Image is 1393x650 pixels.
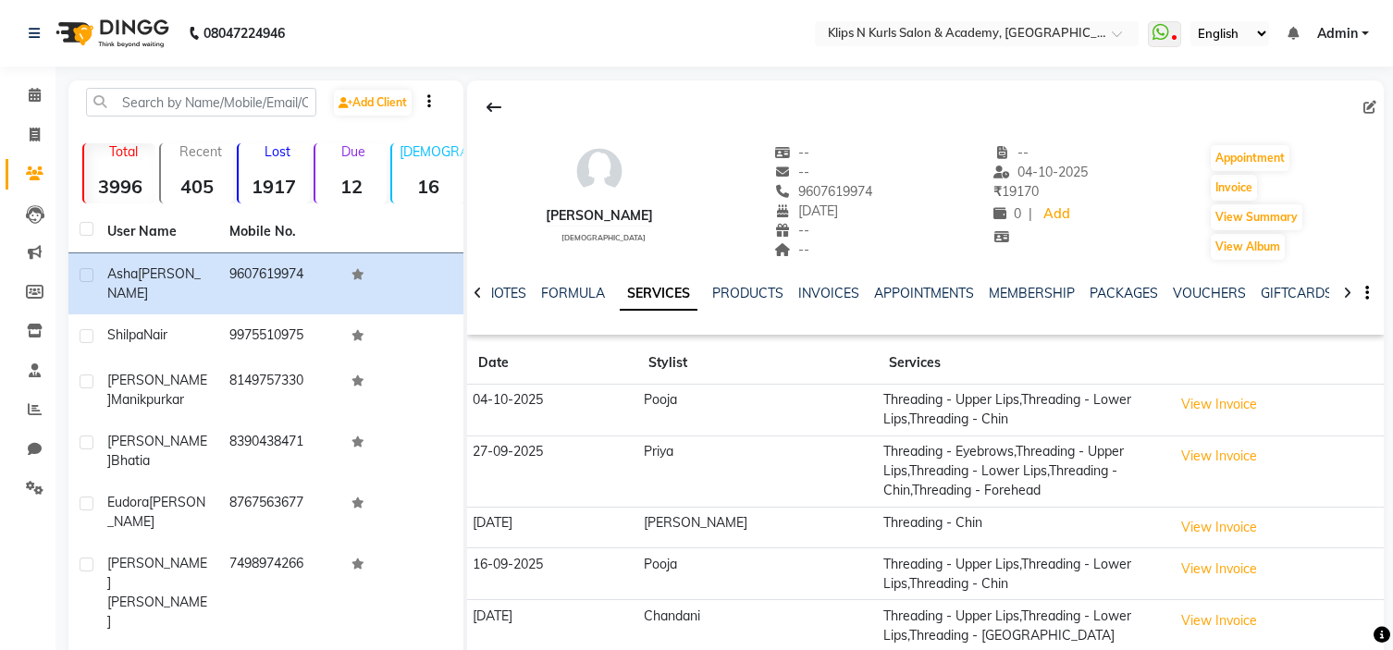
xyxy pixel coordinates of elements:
td: [DATE] [467,507,638,548]
th: Services [878,342,1166,385]
td: Pooja [637,548,878,600]
td: 8390438471 [218,421,340,482]
span: Manikpurkar [111,391,184,408]
span: [PERSON_NAME] [107,594,207,630]
span: Shilpa [107,326,143,343]
span: [DEMOGRAPHIC_DATA] [561,233,646,242]
span: [PERSON_NAME] [107,265,201,301]
span: 04-10-2025 [993,164,1088,180]
span: 0 [993,205,1021,222]
p: Due [319,143,387,160]
td: Threading - Upper Lips,Threading - Lower Lips,Threading - Chin [878,385,1166,436]
span: [PERSON_NAME] [107,433,207,469]
td: Pooja [637,385,878,436]
button: Invoice [1211,175,1257,201]
a: VOUCHERS [1173,285,1246,301]
button: Appointment [1211,145,1289,171]
span: Bhatia [111,452,150,469]
a: Add Client [334,90,412,116]
td: Threading - Eyebrows,Threading - Upper Lips,Threading - Lower Lips,Threading - Chin,Threading - F... [878,435,1166,507]
a: SERVICES [620,277,697,311]
span: -- [775,241,810,258]
td: Priya [637,435,878,507]
strong: 16 [392,175,463,198]
img: logo [47,7,174,59]
strong: 405 [161,175,232,198]
p: [DEMOGRAPHIC_DATA] [400,143,463,160]
td: 27-09-2025 [467,435,638,507]
span: Asha [107,265,138,282]
strong: 12 [315,175,387,198]
p: Total [92,143,155,160]
input: Search by Name/Mobile/Email/Code [86,88,316,117]
button: View Invoice [1173,607,1265,635]
td: 9975510975 [218,314,340,360]
td: Threading - Upper Lips,Threading - Lower Lips,Threading - Chin [878,548,1166,600]
button: View Invoice [1173,555,1265,583]
a: GIFTCARDS [1261,285,1333,301]
a: PACKAGES [1090,285,1158,301]
div: Back to Client [475,90,513,125]
td: 16-09-2025 [467,548,638,600]
b: 08047224946 [203,7,285,59]
th: Stylist [637,342,878,385]
a: NOTES [485,285,526,301]
td: 8149757330 [218,360,340,421]
td: 8767563677 [218,482,340,543]
span: Nair [143,326,167,343]
p: Recent [168,143,232,160]
span: ₹ [993,183,1002,200]
td: 7498974266 [218,543,340,643]
a: PRODUCTS [712,285,783,301]
div: [PERSON_NAME] [546,206,653,226]
th: Mobile No. [218,211,340,253]
button: View Summary [1211,204,1302,230]
span: [PERSON_NAME] [107,372,207,408]
span: Admin [1317,24,1358,43]
strong: 3996 [84,175,155,198]
a: APPOINTMENTS [874,285,974,301]
button: View Invoice [1173,390,1265,419]
td: 9607619974 [218,253,340,314]
span: -- [993,144,1029,161]
p: Lost [246,143,310,160]
button: View Invoice [1173,513,1265,542]
td: 04-10-2025 [467,385,638,436]
a: FORMULA [541,285,605,301]
th: Date [467,342,638,385]
span: -- [775,222,810,239]
a: INVOICES [798,285,859,301]
button: View Invoice [1173,442,1265,471]
img: avatar [572,143,627,199]
span: | [1029,204,1032,224]
span: Eudora [107,494,149,510]
strong: 1917 [239,175,310,198]
td: [PERSON_NAME] [637,507,878,548]
span: [PERSON_NAME] [107,494,205,530]
button: View Album [1211,234,1285,260]
span: 19170 [993,183,1039,200]
span: 9607619974 [775,183,873,200]
a: Add [1040,202,1072,227]
span: -- [775,144,810,161]
span: [DATE] [775,202,839,219]
th: User Name [96,211,218,253]
td: Threading - Chin [878,507,1166,548]
span: [PERSON_NAME] [107,555,207,591]
span: -- [775,164,810,180]
a: MEMBERSHIP [989,285,1075,301]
